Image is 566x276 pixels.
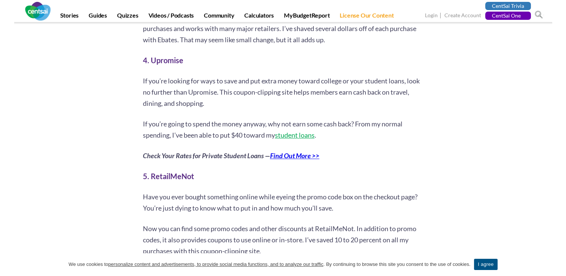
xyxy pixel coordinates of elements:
[553,261,560,268] a: I agree
[84,12,111,22] a: Guides
[68,261,470,268] span: We use cookies to . By continuing to browse this site you consent to the use of cookies.
[199,12,239,22] a: Community
[143,191,423,214] p: Have you ever bought something online while eyeing the promo code box on the checkout page? You’r...
[143,151,319,160] strong: Check Your Rates for Private Student Loans —
[485,12,531,20] a: CentSai One
[143,56,183,65] strong: 4. Upromise
[143,118,423,141] p: If you’re going to spend the money anyway, why not earn some cash back? From my normal spending, ...
[143,75,423,109] p: If you’re looking for ways to save and put extra money toward college or your student loans, look...
[279,12,334,22] a: MyBudgetReport
[143,223,423,257] p: Now you can find some promo codes and other discounts at RetailMeNot. In addition to promo codes,...
[113,12,143,22] a: Quizzes
[425,12,438,20] a: Login
[335,12,398,22] a: License Our Content
[143,172,194,181] strong: 5. RetailMeNot
[444,12,481,20] a: Create Account
[439,11,443,20] span: |
[240,12,278,22] a: Calculators
[56,12,83,22] a: Stories
[25,2,51,21] img: CentSai
[275,131,315,139] a: student loans
[485,2,531,10] a: CentSai Trivia
[144,12,199,22] a: Videos / Podcasts
[474,259,497,270] a: I agree
[270,151,319,160] a: Find Out More >>
[108,261,323,267] u: personalize content and advertisements, to provide social media functions, and to analyze our tra...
